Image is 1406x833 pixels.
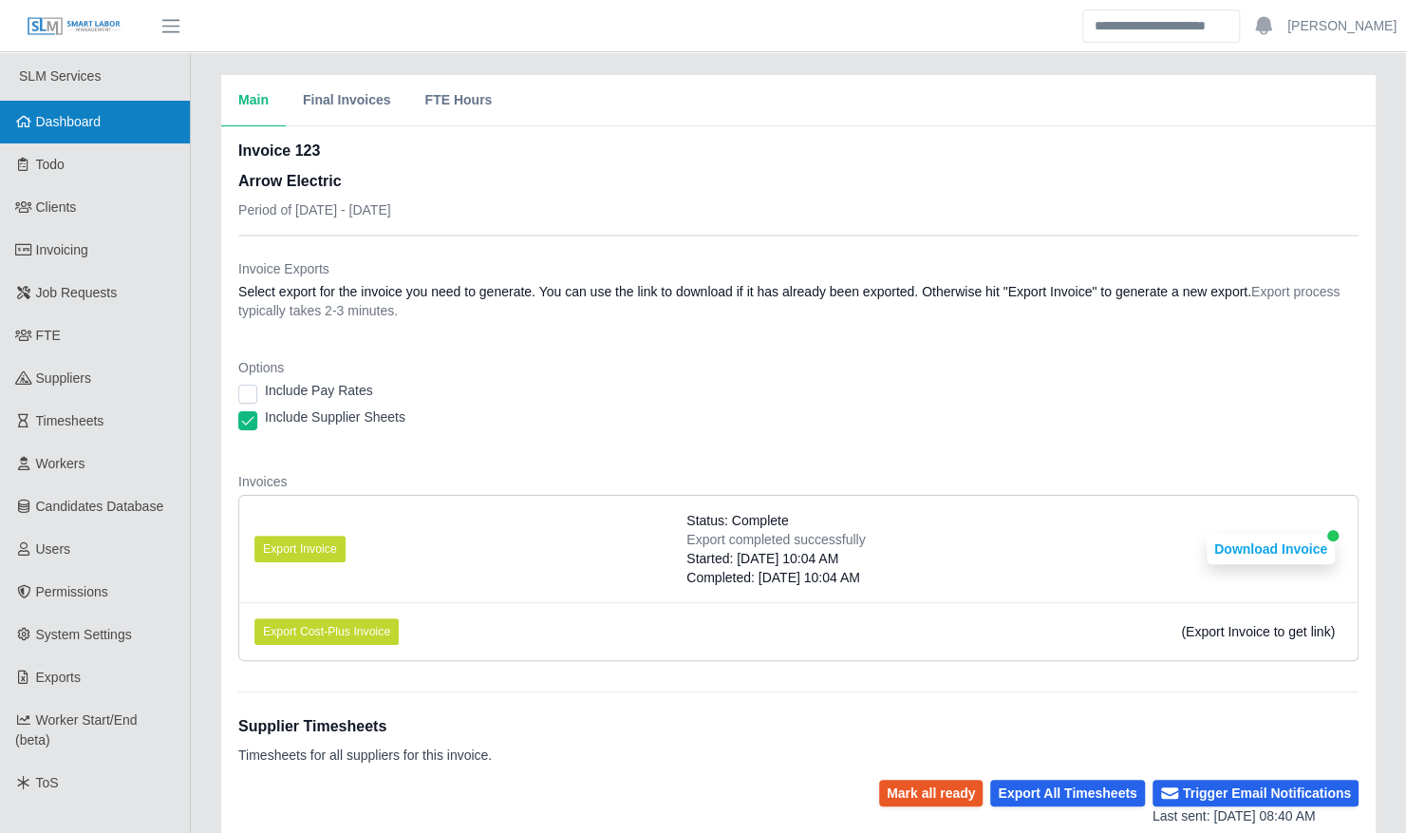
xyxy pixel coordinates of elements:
[36,370,91,386] span: Suppliers
[36,242,88,257] span: Invoicing
[36,499,164,514] span: Candidates Database
[15,712,138,748] span: Worker Start/End (beta)
[254,618,399,645] button: Export Cost-Plus Invoice
[36,114,102,129] span: Dashboard
[238,140,391,162] h2: Invoice 123
[265,381,373,400] label: Include Pay Rates
[238,200,391,219] p: Period of [DATE] - [DATE]
[1207,534,1335,564] button: Download Invoice
[879,780,983,806] button: Mark all ready
[36,627,132,642] span: System Settings
[238,282,1359,320] dd: Select export for the invoice you need to generate. You can use the link to download if it has al...
[254,536,346,562] button: Export Invoice
[686,568,865,587] div: Completed: [DATE] 10:04 AM
[686,511,788,530] span: Status: Complete
[36,775,59,790] span: ToS
[36,157,65,172] span: Todo
[407,75,509,126] button: FTE Hours
[238,358,1359,377] dt: Options
[1287,16,1397,36] a: [PERSON_NAME]
[238,170,391,193] h3: Arrow Electric
[36,199,77,215] span: Clients
[1153,806,1359,826] div: Last sent: [DATE] 08:40 AM
[19,68,101,84] span: SLM Services
[1082,9,1240,43] input: Search
[36,670,81,685] span: Exports
[1153,780,1359,806] button: Trigger Email Notifications
[286,75,408,126] button: Final Invoices
[238,259,1359,278] dt: Invoice Exports
[36,285,118,300] span: Job Requests
[36,413,104,428] span: Timesheets
[36,541,71,557] span: Users
[221,75,286,126] button: Main
[27,16,122,37] img: SLM Logo
[265,407,405,426] label: Include Supplier Sheets
[238,746,492,765] p: Timesheets for all suppliers for this invoice.
[686,549,865,568] div: Started: [DATE] 10:04 AM
[686,530,865,549] div: Export completed successfully
[36,584,108,599] span: Permissions
[238,472,1359,491] dt: Invoices
[1207,541,1335,557] a: Download Invoice
[36,328,61,343] span: FTE
[990,780,1144,806] button: Export All Timesheets
[36,456,85,471] span: Workers
[238,715,492,738] h1: Supplier Timesheets
[1181,624,1335,639] span: (Export Invoice to get link)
